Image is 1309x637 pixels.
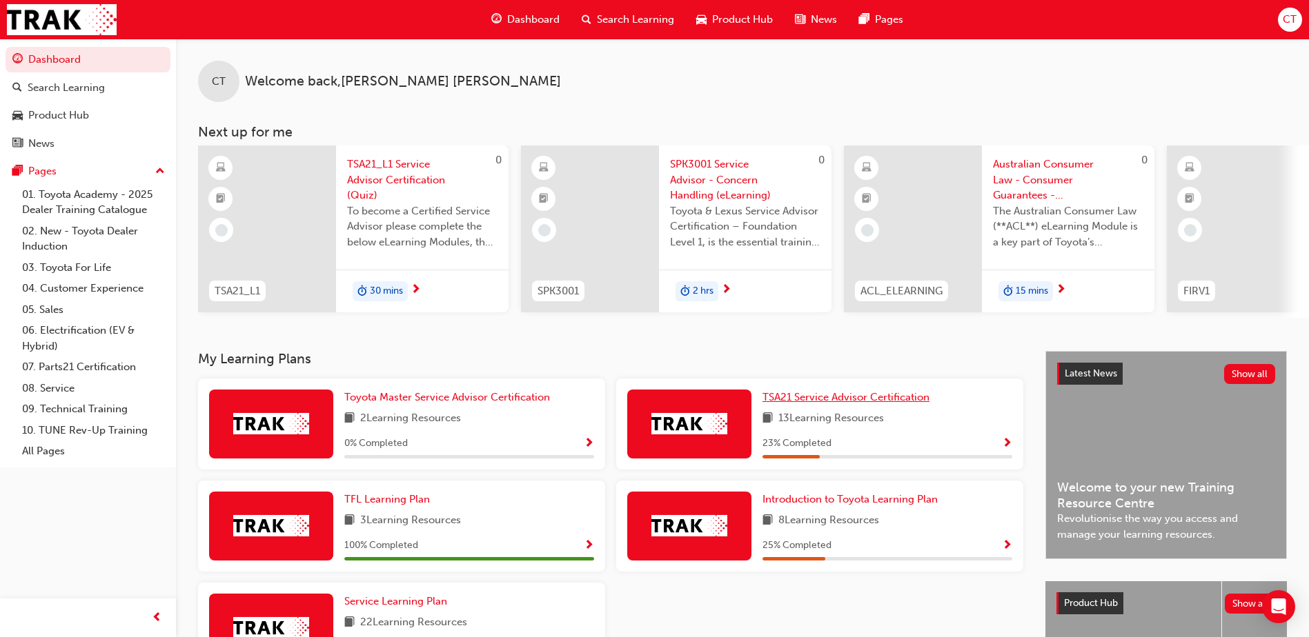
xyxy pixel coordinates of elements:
[993,203,1143,250] span: The Australian Consumer Law (**ACL**) eLearning Module is a key part of Toyota’s compliance progr...
[1056,284,1066,296] span: next-icon
[212,74,226,90] span: CT
[344,493,430,505] span: TFL Learning Plan
[651,515,727,536] img: Trak
[1057,511,1275,542] span: Revolutionise the way you access and manage your learning resources.
[17,420,170,441] a: 10. TUNE Rev-Up Training
[370,283,403,299] span: 30 mins
[28,163,57,179] div: Pages
[357,283,367,301] span: duration-icon
[862,190,872,208] span: booktick-icon
[360,410,461,427] span: 2 Learning Resources
[860,283,943,299] span: ACL_ELEARNING
[670,203,820,250] span: Toyota & Lexus Service Advisor Certification – Foundation Level 1, is the essential training cour...
[1184,224,1197,236] span: learningRecordVerb_NONE-icon
[1225,594,1277,614] button: Show all
[17,398,170,420] a: 09. Technical Training
[539,190,549,208] span: booktick-icon
[6,159,170,184] button: Pages
[28,80,105,96] div: Search Learning
[152,609,162,627] span: prev-icon
[344,594,453,609] a: Service Learning Plan
[685,6,784,34] a: car-iconProduct Hub
[344,538,418,554] span: 100 % Completed
[1002,540,1012,552] span: Show Progress
[778,410,884,427] span: 13 Learning Resources
[215,224,228,236] span: learningRecordVerb_NONE-icon
[848,6,914,34] a: pages-iconPages
[859,11,869,28] span: pages-icon
[811,12,837,28] span: News
[1224,364,1276,384] button: Show all
[344,512,355,529] span: book-icon
[721,284,731,296] span: next-icon
[507,12,560,28] span: Dashboard
[651,413,727,434] img: Trak
[712,12,773,28] span: Product Hub
[762,436,831,452] span: 23 % Completed
[6,131,170,156] a: News
[762,493,938,505] span: Introduction to Toyota Learning Plan
[344,614,355,631] span: book-icon
[17,356,170,378] a: 07. Parts21 Certification
[1045,351,1287,559] a: Latest NewsShow allWelcome to your new Training Resource CentreRevolutionise the way you access a...
[12,138,23,150] span: news-icon
[360,614,467,631] span: 22 Learning Resources
[347,156,498,203] span: TSA21_L1 Service Advisor Certification (Quiz)
[17,320,170,356] a: 06. Electrification (EV & Hybrid)
[176,124,1309,140] h3: Next up for me
[818,154,825,166] span: 0
[571,6,685,34] a: search-iconSearch Learning
[28,136,55,152] div: News
[6,44,170,159] button: DashboardSearch LearningProduct HubNews
[693,283,713,299] span: 2 hrs
[17,257,170,279] a: 03. Toyota For Life
[584,435,594,452] button: Show Progress
[1262,590,1295,623] div: Open Intercom Messenger
[862,159,872,177] span: learningResourceType_ELEARNING-icon
[784,6,848,34] a: news-iconNews
[7,4,117,35] img: Trak
[680,283,690,301] span: duration-icon
[1057,363,1275,385] a: Latest NewsShow all
[198,145,509,312] a: 0TSA21_L1TSA21_L1 Service Advisor Certification (Quiz)To become a Certified Service Advisor pleas...
[17,221,170,257] a: 02. New - Toyota Dealer Induction
[1185,159,1194,177] span: learningResourceType_ELEARNING-icon
[1002,537,1012,554] button: Show Progress
[1002,438,1012,450] span: Show Progress
[1065,367,1117,379] span: Latest News
[233,515,309,536] img: Trak
[491,11,502,28] span: guage-icon
[344,492,435,507] a: TFL Learning Plan
[582,11,591,28] span: search-icon
[1064,597,1118,609] span: Product Hub
[762,391,929,403] span: TSA21 Service Advisor Certification
[411,284,421,296] span: next-icon
[597,12,674,28] span: Search Learning
[1278,8,1302,32] button: CT
[521,145,831,312] a: 0SPK3001SPK3001 Service Advisor - Concern Handling (eLearning)Toyota & Lexus Service Advisor Cert...
[17,184,170,221] a: 01. Toyota Academy - 2025 Dealer Training Catalogue
[1003,283,1013,301] span: duration-icon
[344,595,447,607] span: Service Learning Plan
[861,224,874,236] span: learningRecordVerb_NONE-icon
[17,441,170,462] a: All Pages
[216,159,226,177] span: learningResourceType_ELEARNING-icon
[844,145,1154,312] a: 0ACL_ELEARNINGAustralian Consumer Law - Consumer Guarantees - eLearning moduleThe Australian Cons...
[344,410,355,427] span: book-icon
[539,159,549,177] span: learningResourceType_ELEARNING-icon
[993,156,1143,203] span: Australian Consumer Law - Consumer Guarantees - eLearning module
[344,391,550,403] span: Toyota Master Service Advisor Certification
[215,283,260,299] span: TSA21_L1
[155,163,165,181] span: up-icon
[344,390,555,405] a: Toyota Master Service Advisor Certification
[1183,283,1210,299] span: FIRV1
[762,538,831,554] span: 25 % Completed
[696,11,707,28] span: car-icon
[762,390,935,405] a: TSA21 Service Advisor Certification
[480,6,571,34] a: guage-iconDashboard
[28,108,89,123] div: Product Hub
[360,512,461,529] span: 3 Learning Resources
[670,156,820,203] span: SPK3001 Service Advisor - Concern Handling (eLearning)
[17,278,170,299] a: 04. Customer Experience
